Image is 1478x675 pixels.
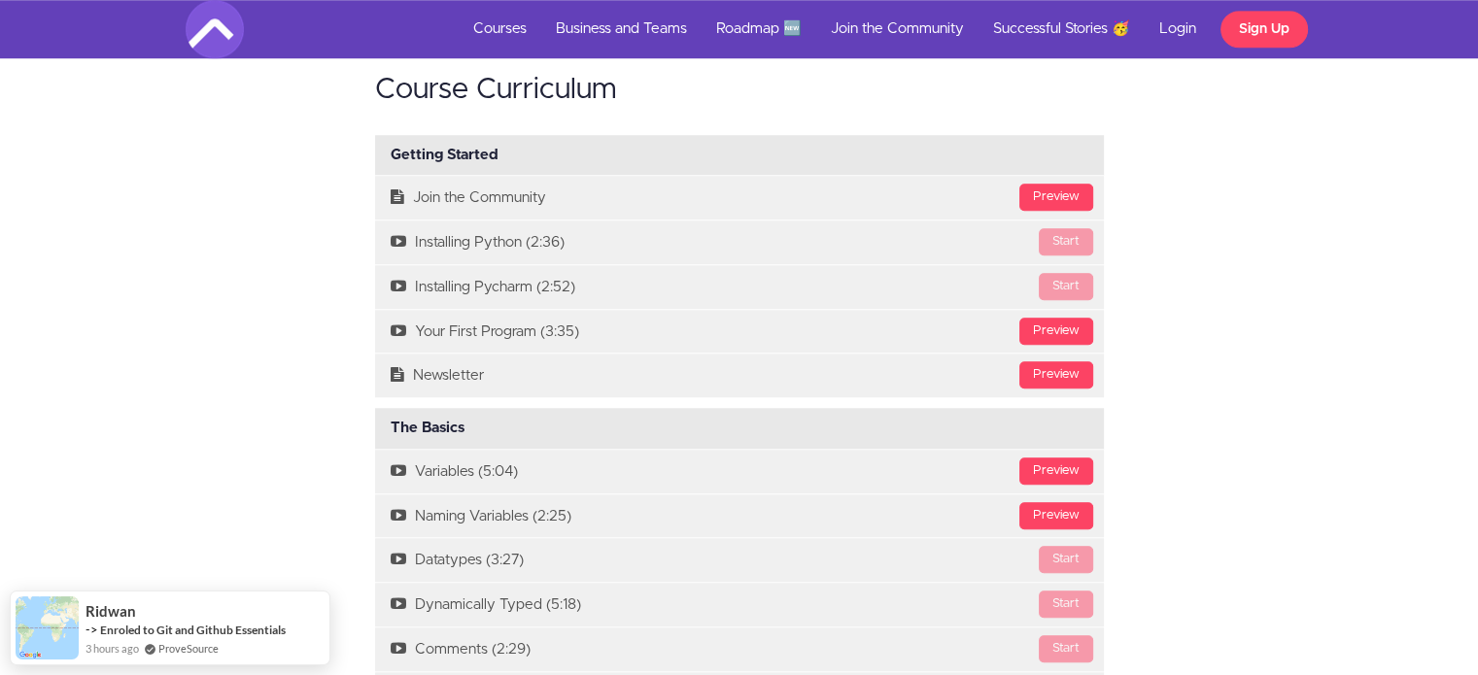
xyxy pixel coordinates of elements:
a: StartInstalling Pycharm (2:52) [375,265,1104,309]
div: Start [1039,546,1093,573]
div: Start [1039,228,1093,255]
a: PreviewNewsletter [375,354,1104,397]
div: Preview [1019,502,1093,529]
div: Preview [1019,318,1093,345]
span: ridwan [86,603,136,620]
div: Start [1039,273,1093,300]
a: StartDynamically Typed (5:18) [375,583,1104,626]
img: provesource social proof notification image [16,596,79,659]
a: Enroled to Git and Github Essentials [100,623,286,637]
a: PreviewNaming Variables (2:25) [375,494,1104,538]
a: ProveSource [158,640,219,657]
a: StartComments (2:29) [375,627,1104,671]
span: -> [86,622,98,637]
a: PreviewYour First Program (3:35) [375,310,1104,354]
div: Preview [1019,184,1093,211]
a: Sign Up [1220,11,1308,48]
div: Start [1039,635,1093,662]
div: Start [1039,591,1093,618]
div: The Basics [375,408,1104,449]
a: StartInstalling Python (2:36) [375,220,1104,264]
a: StartDatatypes (3:27) [375,538,1104,582]
div: Preview [1019,457,1093,485]
a: PreviewVariables (5:04) [375,450,1104,493]
h2: Course Curriculum [375,74,1104,106]
a: PreviewJoin the Community [375,176,1104,219]
div: Preview [1019,361,1093,388]
span: 3 hours ago [86,640,139,657]
div: Getting Started [375,135,1104,176]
